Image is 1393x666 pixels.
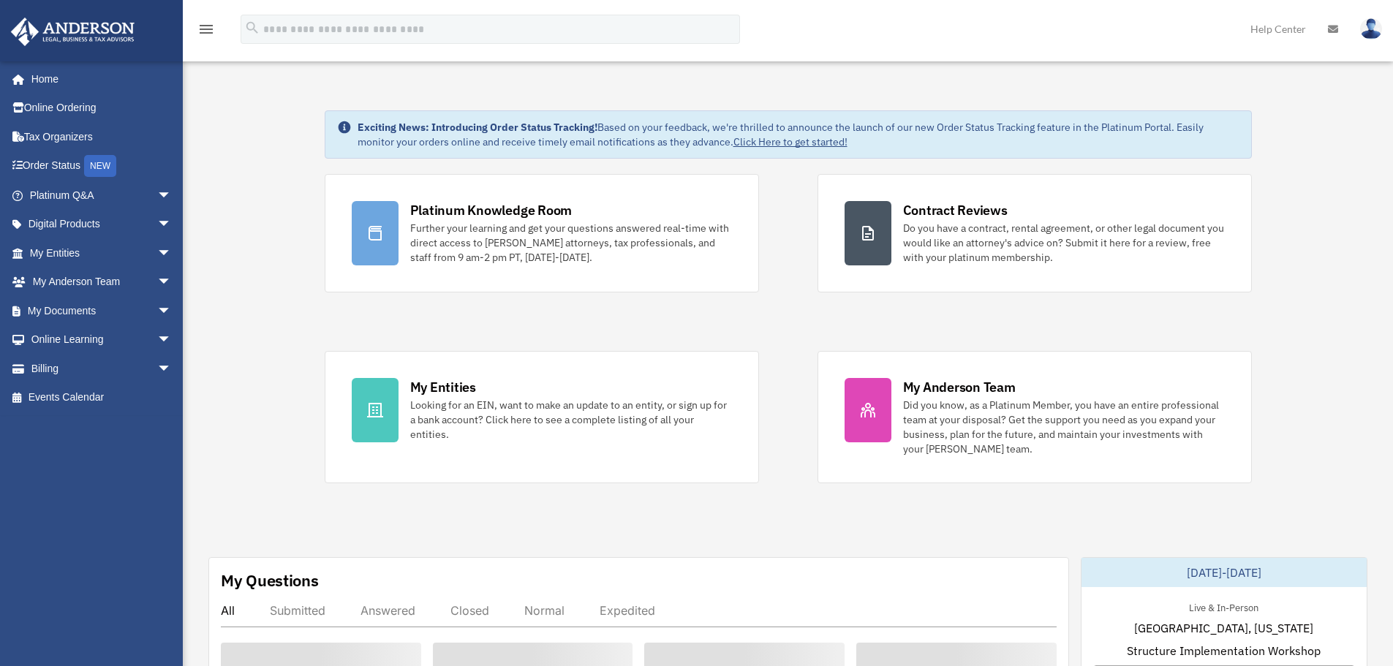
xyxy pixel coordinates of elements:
div: My Anderson Team [903,378,1016,396]
div: Looking for an EIN, want to make an update to an entity, or sign up for a bank account? Click her... [410,398,732,442]
img: User Pic [1360,18,1382,39]
i: menu [197,20,215,38]
a: Platinum Knowledge Room Further your learning and get your questions answered real-time with dire... [325,174,759,292]
a: Tax Organizers [10,122,194,151]
div: [DATE]-[DATE] [1081,558,1367,587]
a: Click Here to get started! [733,135,847,148]
a: Digital Productsarrow_drop_down [10,210,194,239]
a: My Entities Looking for an EIN, want to make an update to an entity, or sign up for a bank accoun... [325,351,759,483]
span: arrow_drop_down [157,210,186,240]
a: Billingarrow_drop_down [10,354,194,383]
div: Based on your feedback, we're thrilled to announce the launch of our new Order Status Tracking fe... [358,120,1239,149]
i: search [244,20,260,36]
div: Submitted [270,603,325,618]
a: Order StatusNEW [10,151,194,181]
span: arrow_drop_down [157,325,186,355]
div: Expedited [600,603,655,618]
div: Do you have a contract, rental agreement, or other legal document you would like an attorney's ad... [903,221,1225,265]
span: arrow_drop_down [157,238,186,268]
img: Anderson Advisors Platinum Portal [7,18,139,46]
div: NEW [84,155,116,177]
a: Events Calendar [10,383,194,412]
a: Online Ordering [10,94,194,123]
a: My Anderson Team Did you know, as a Platinum Member, you have an entire professional team at your... [818,351,1252,483]
div: My Questions [221,569,319,591]
span: arrow_drop_down [157,268,186,298]
span: arrow_drop_down [157,296,186,326]
div: Further your learning and get your questions answered real-time with direct access to [PERSON_NAM... [410,221,732,265]
div: Answered [360,603,415,618]
a: Platinum Q&Aarrow_drop_down [10,181,194,210]
a: My Entitiesarrow_drop_down [10,238,194,268]
div: My Entities [410,378,476,396]
span: arrow_drop_down [157,354,186,384]
strong: Exciting News: Introducing Order Status Tracking! [358,121,597,134]
a: My Anderson Teamarrow_drop_down [10,268,194,297]
div: Live & In-Person [1177,599,1270,614]
a: Contract Reviews Do you have a contract, rental agreement, or other legal document you would like... [818,174,1252,292]
a: Online Learningarrow_drop_down [10,325,194,355]
div: Closed [450,603,489,618]
div: Normal [524,603,565,618]
div: Platinum Knowledge Room [410,201,573,219]
div: Did you know, as a Platinum Member, you have an entire professional team at your disposal? Get th... [903,398,1225,456]
a: My Documentsarrow_drop_down [10,296,194,325]
span: Structure Implementation Workshop [1127,642,1321,659]
span: [GEOGRAPHIC_DATA], [US_STATE] [1134,619,1313,637]
span: arrow_drop_down [157,181,186,211]
div: All [221,603,235,618]
a: menu [197,26,215,38]
a: Home [10,64,186,94]
div: Contract Reviews [903,201,1008,219]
